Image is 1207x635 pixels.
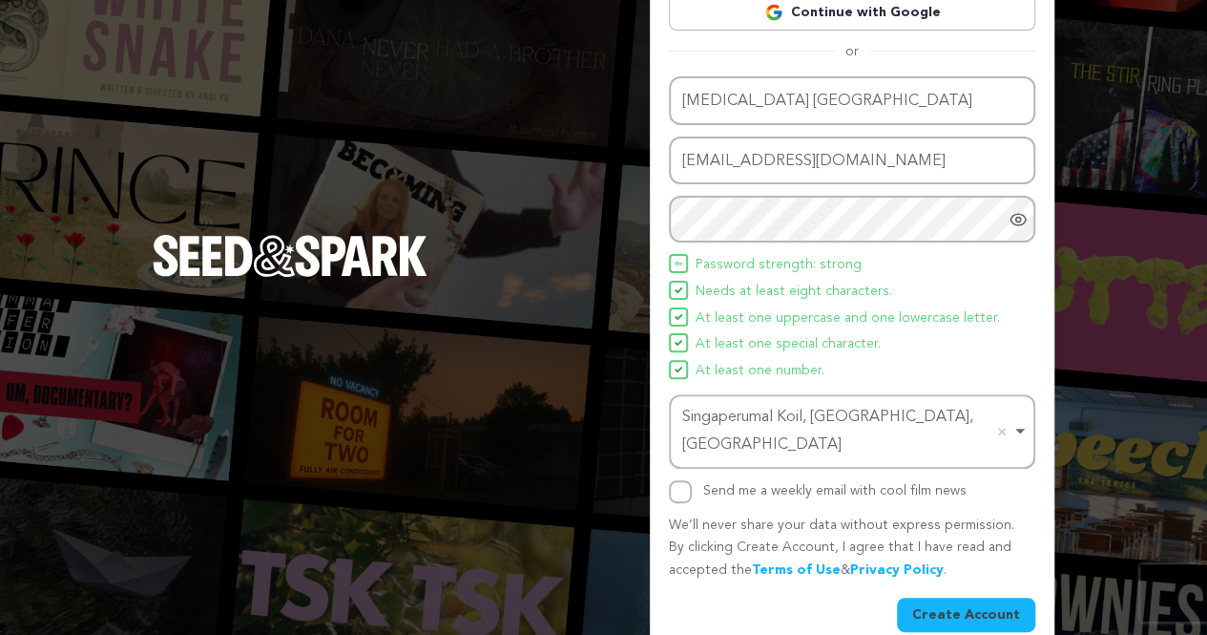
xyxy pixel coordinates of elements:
[834,42,870,61] span: or
[682,404,1010,459] div: Singaperumal Koil, [GEOGRAPHIC_DATA], [GEOGRAPHIC_DATA]
[669,137,1035,185] input: Email address
[669,515,1035,582] p: We’ll never share your data without express permission. By clicking Create Account, I agree that ...
[675,260,682,267] img: Seed&Spark Icon
[153,235,427,277] img: Seed&Spark Logo
[850,563,944,577] a: Privacy Policy
[696,281,892,304] span: Needs at least eight characters.
[992,422,1011,441] button: Remove item: 'ChIJi5r5vCv6UjoR0S5XMV_NI54'
[675,366,682,373] img: Seed&Spark Icon
[897,598,1035,632] button: Create Account
[675,313,682,321] img: Seed&Spark Icon
[696,360,824,383] span: At least one number.
[764,3,783,22] img: Google logo
[696,254,862,277] span: Password strength: strong
[1009,210,1028,229] a: Show password as plain text. Warning: this will display your password on the screen.
[752,563,841,577] a: Terms of Use
[696,307,1000,330] span: At least one uppercase and one lowercase letter.
[153,235,427,315] a: Seed&Spark Homepage
[696,333,881,356] span: At least one special character.
[675,286,682,294] img: Seed&Spark Icon
[675,339,682,347] img: Seed&Spark Icon
[703,484,967,497] label: Send me a weekly email with cool film news
[669,76,1035,125] input: Name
